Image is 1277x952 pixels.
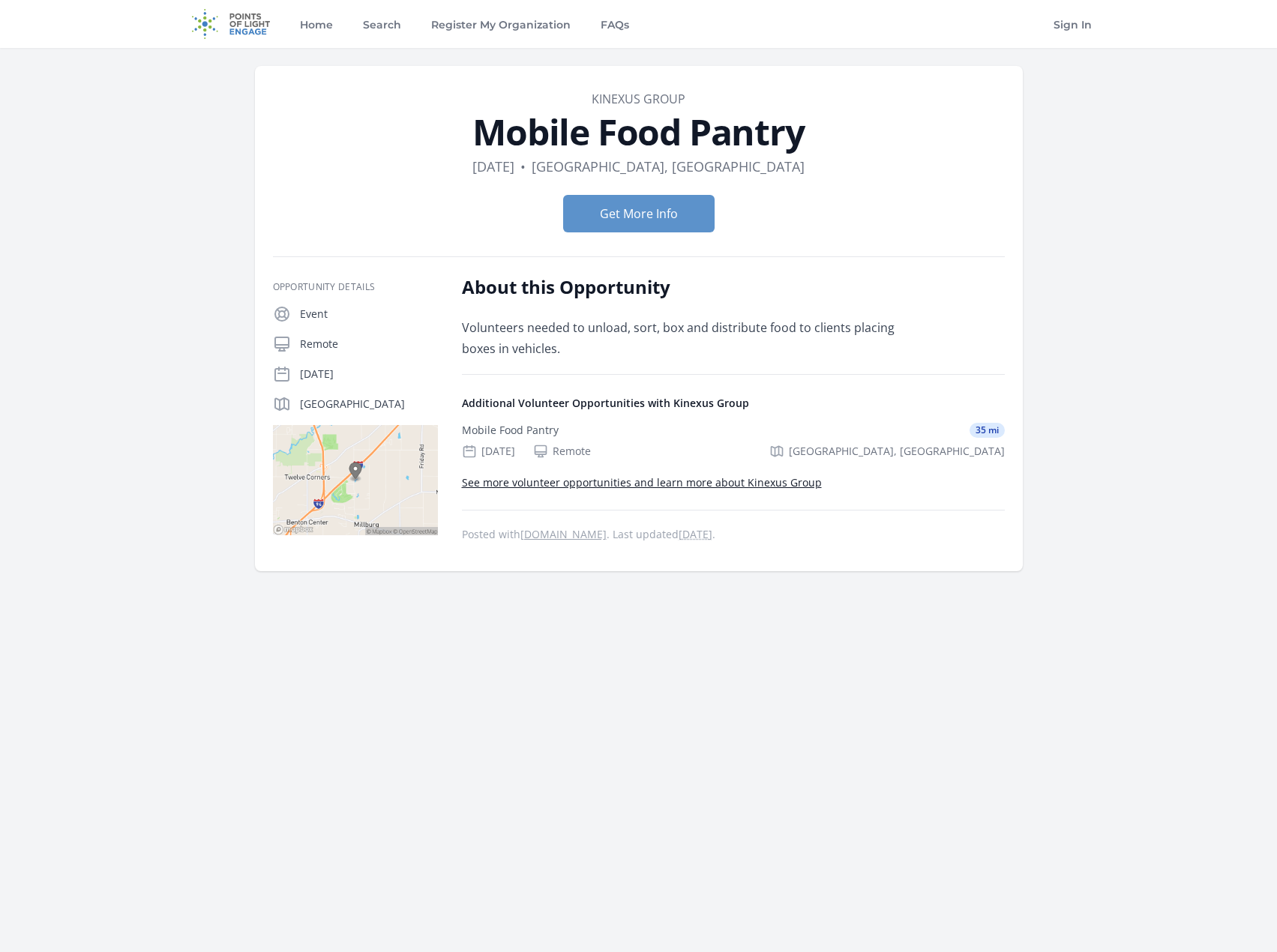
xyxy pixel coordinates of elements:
[520,156,526,177] div: •
[970,423,1005,438] span: 35 mi
[273,114,1005,150] h1: Mobile Food Pantry
[592,91,685,107] a: Kinexus Group
[462,317,901,359] p: Volunteers needed to unload, sort, box and distribute food to clients placing boxes in vehicles.
[533,444,591,459] div: Remote
[462,475,822,489] a: See more volunteer opportunities and learn more about Kinexus Group
[300,337,438,352] p: Remote
[300,397,438,412] p: [GEOGRAPHIC_DATA]
[532,156,805,177] dd: [GEOGRAPHIC_DATA], [GEOGRAPHIC_DATA]
[462,528,1005,540] p: Posted with . Last updated .
[679,527,712,541] abbr: Wed, Apr 23, 2025 6:51 PM
[462,444,515,459] div: [DATE]
[273,425,438,535] img: Map
[462,423,559,438] div: Mobile Food Pantry
[300,307,438,322] p: Event
[273,281,438,293] h3: Opportunity Details
[300,367,438,382] p: [DATE]
[789,444,1005,459] span: [GEOGRAPHIC_DATA], [GEOGRAPHIC_DATA]
[462,275,901,299] h2: About this Opportunity
[472,156,514,177] dd: [DATE]
[563,195,715,232] button: Get More Info
[462,396,1005,411] h4: Additional Volunteer Opportunities with Kinexus Group
[520,527,607,541] a: [DOMAIN_NAME]
[456,411,1011,471] a: Mobile Food Pantry 35 mi [DATE] Remote [GEOGRAPHIC_DATA], [GEOGRAPHIC_DATA]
